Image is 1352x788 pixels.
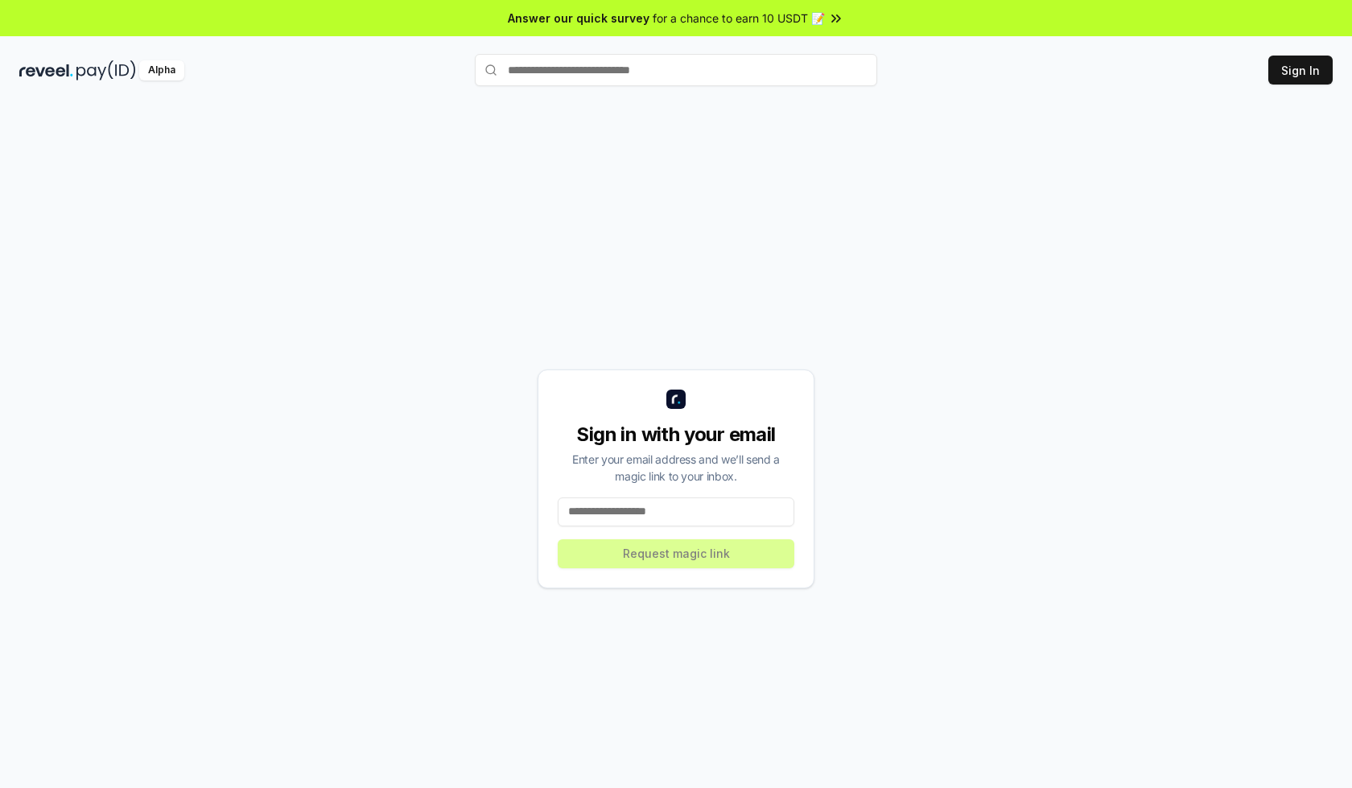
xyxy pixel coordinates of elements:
[139,60,184,80] div: Alpha
[558,422,794,448] div: Sign in with your email
[558,451,794,485] div: Enter your email address and we’ll send a magic link to your inbox.
[508,10,649,27] span: Answer our quick survey
[76,60,136,80] img: pay_id
[1268,56,1333,85] button: Sign In
[653,10,825,27] span: for a chance to earn 10 USDT 📝
[666,390,686,409] img: logo_small
[19,60,73,80] img: reveel_dark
